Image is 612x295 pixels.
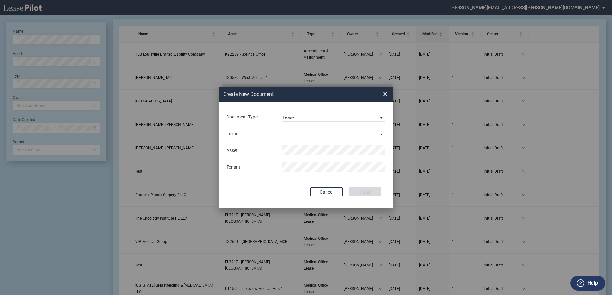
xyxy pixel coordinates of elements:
[282,129,385,138] md-select: Lease Form
[587,279,598,287] label: Help
[383,89,387,99] span: ×
[223,114,278,120] div: Document Type
[223,131,278,137] div: Form
[223,164,278,170] div: Tenant
[223,147,278,154] div: Asset
[282,112,385,122] md-select: Document Type: Lease
[310,187,343,196] button: Cancel
[349,187,381,196] button: Create
[219,87,393,209] md-dialog: Create New ...
[283,115,294,120] div: Lease
[223,91,360,98] h2: Create New Document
